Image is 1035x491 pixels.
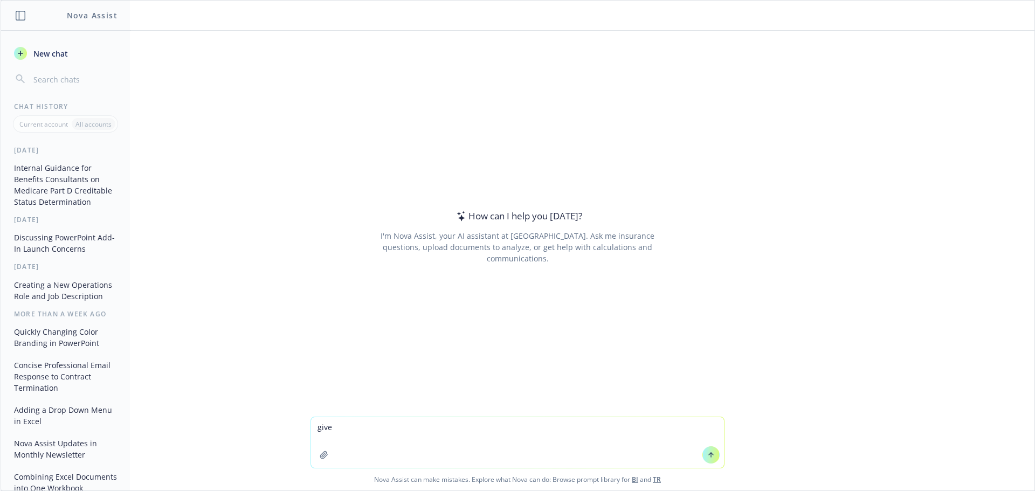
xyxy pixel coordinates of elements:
[5,468,1030,490] span: Nova Assist can make mistakes. Explore what Nova can do: Browse prompt library for and
[1,215,130,224] div: [DATE]
[10,159,121,211] button: Internal Guidance for Benefits Consultants on Medicare Part D Creditable Status Determination
[10,434,121,464] button: Nova Assist Updates in Monthly Newsletter
[1,146,130,155] div: [DATE]
[453,209,582,223] div: How can I help you [DATE]?
[10,401,121,430] button: Adding a Drop Down Menu in Excel
[653,475,661,484] a: TR
[19,120,68,129] p: Current account
[31,72,117,87] input: Search chats
[1,102,130,111] div: Chat History
[311,417,724,468] textarea: give
[67,10,118,21] h1: Nova Assist
[75,120,112,129] p: All accounts
[1,262,130,271] div: [DATE]
[10,276,121,305] button: Creating a New Operations Role and Job Description
[10,356,121,397] button: Concise Professional Email Response to Contract Termination
[10,229,121,258] button: Discussing PowerPoint Add-In Launch Concerns
[10,44,121,63] button: New chat
[31,48,68,59] span: New chat
[1,309,130,319] div: More than a week ago
[365,230,669,264] div: I'm Nova Assist, your AI assistant at [GEOGRAPHIC_DATA]. Ask me insurance questions, upload docum...
[632,475,638,484] a: BI
[10,323,121,352] button: Quickly Changing Color Branding in PowerPoint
